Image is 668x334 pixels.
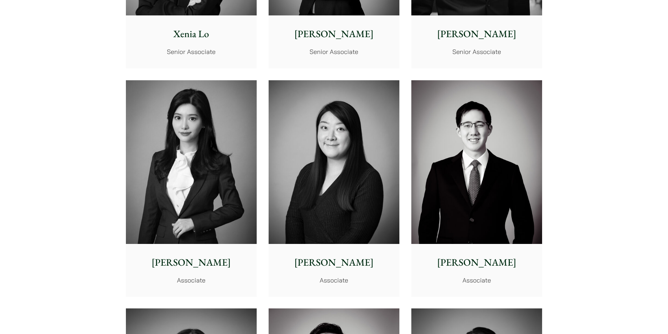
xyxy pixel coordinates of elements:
p: [PERSON_NAME] [417,27,537,41]
p: [PERSON_NAME] [274,255,394,270]
p: Senior Associate [131,47,251,56]
p: Senior Associate [417,47,537,56]
img: Florence Yan photo [126,80,257,244]
p: Associate [131,275,251,285]
p: [PERSON_NAME] [131,255,251,270]
p: Senior Associate [274,47,394,56]
a: Florence Yan photo [PERSON_NAME] Associate [126,80,257,297]
a: [PERSON_NAME] Associate [269,80,399,297]
p: Associate [274,275,394,285]
p: Xenia Lo [131,27,251,41]
p: [PERSON_NAME] [274,27,394,41]
a: [PERSON_NAME] Associate [411,80,542,297]
p: Associate [417,275,537,285]
p: [PERSON_NAME] [417,255,537,270]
